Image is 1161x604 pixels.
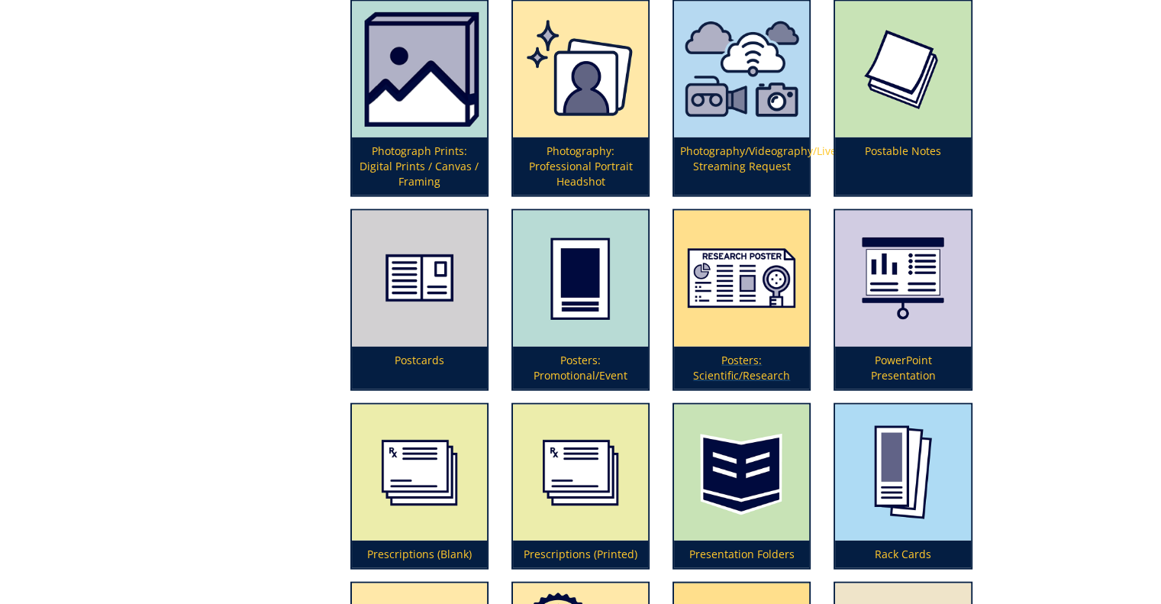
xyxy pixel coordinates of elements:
[835,347,970,389] p: PowerPoint Presentation
[674,405,809,541] img: folders-5949219d3e5475.27030474.png
[352,541,487,568] p: Prescriptions (Blank)
[674,211,809,347] img: posters-scientific-5aa5927cecefc5.90805739.png
[513,211,648,347] img: poster-promotional-5949293418faa6.02706653.png
[513,541,648,568] p: Prescriptions (Printed)
[674,405,809,568] a: Presentation Folders
[513,347,648,389] p: Posters: Promotional/Event
[835,211,970,389] a: PowerPoint Presentation
[352,2,487,138] img: photo%20prints-64d43c229de446.43990330.png
[835,211,970,347] img: powerpoint-presentation-5949298d3aa018.35992224.png
[835,2,970,138] img: post-it-note-5949284106b3d7.11248848.png
[513,137,648,195] p: Photography: Professional Portrait Headshot
[674,137,809,195] p: Photography/Videography/Live Streaming Request
[835,137,970,195] p: Postable Notes
[674,2,809,138] img: photography%20videography%20or%20live%20streaming-62c5f5a2188136.97296614.png
[513,2,648,138] img: professional%20headshot-673780894c71e3.55548584.png
[352,211,487,347] img: postcard-59839371c99131.37464241.png
[674,2,809,196] a: Photography/Videography/Live Streaming Request
[674,347,809,389] p: Posters: Scientific/Research
[352,211,487,389] a: Postcards
[835,2,970,196] a: Postable Notes
[674,541,809,568] p: Presentation Folders
[835,541,970,568] p: Rack Cards
[352,137,487,195] p: Photograph Prints: Digital Prints / Canvas / Framing
[513,405,648,568] a: Prescriptions (Printed)
[513,405,648,541] img: prescription-pads-594929dacd5317.41259872.png
[835,405,970,541] img: rack-cards-59492a653cf634.38175772.png
[674,211,809,389] a: Posters: Scientific/Research
[352,2,487,196] a: Photograph Prints: Digital Prints / Canvas / Framing
[513,211,648,389] a: Posters: Promotional/Event
[352,405,487,541] img: blank%20prescriptions-655685b7a02444.91910750.png
[352,347,487,389] p: Postcards
[513,2,648,196] a: Photography: Professional Portrait Headshot
[352,405,487,568] a: Prescriptions (Blank)
[835,405,970,568] a: Rack Cards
